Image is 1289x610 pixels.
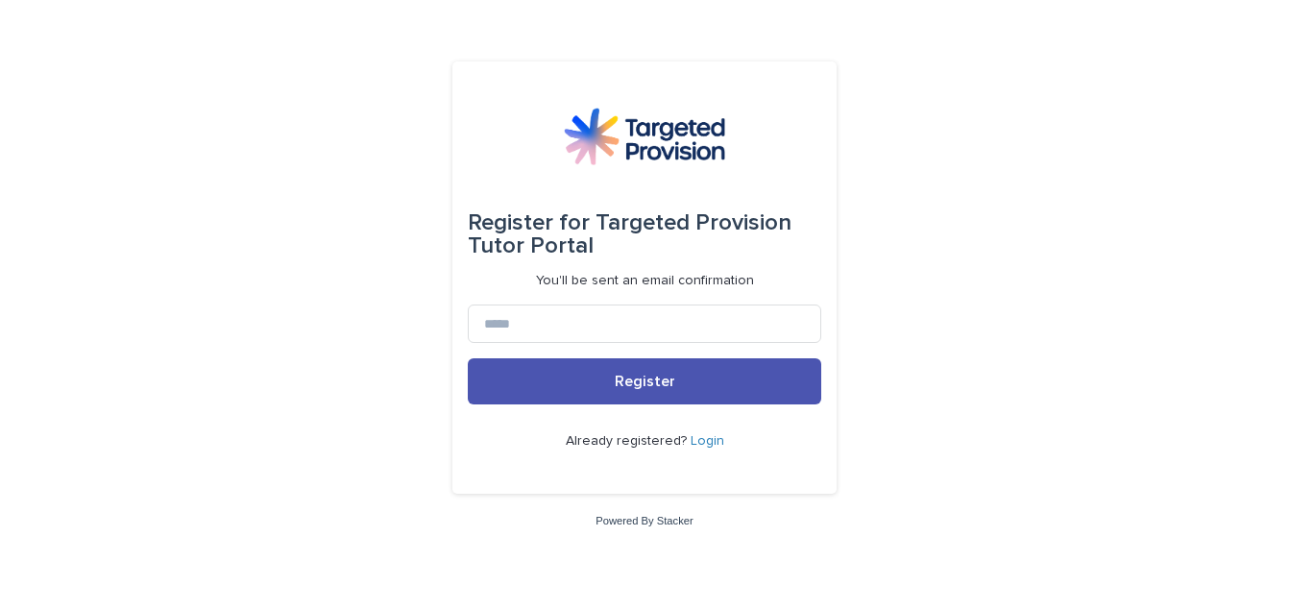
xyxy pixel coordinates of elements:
[468,211,590,234] span: Register for
[615,374,675,389] span: Register
[468,358,821,404] button: Register
[691,434,724,448] a: Login
[536,273,754,289] p: You'll be sent an email confirmation
[566,434,691,448] span: Already registered?
[596,515,693,526] a: Powered By Stacker
[468,196,821,273] div: Targeted Provision Tutor Portal
[564,108,725,165] img: M5nRWzHhSzIhMunXDL62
